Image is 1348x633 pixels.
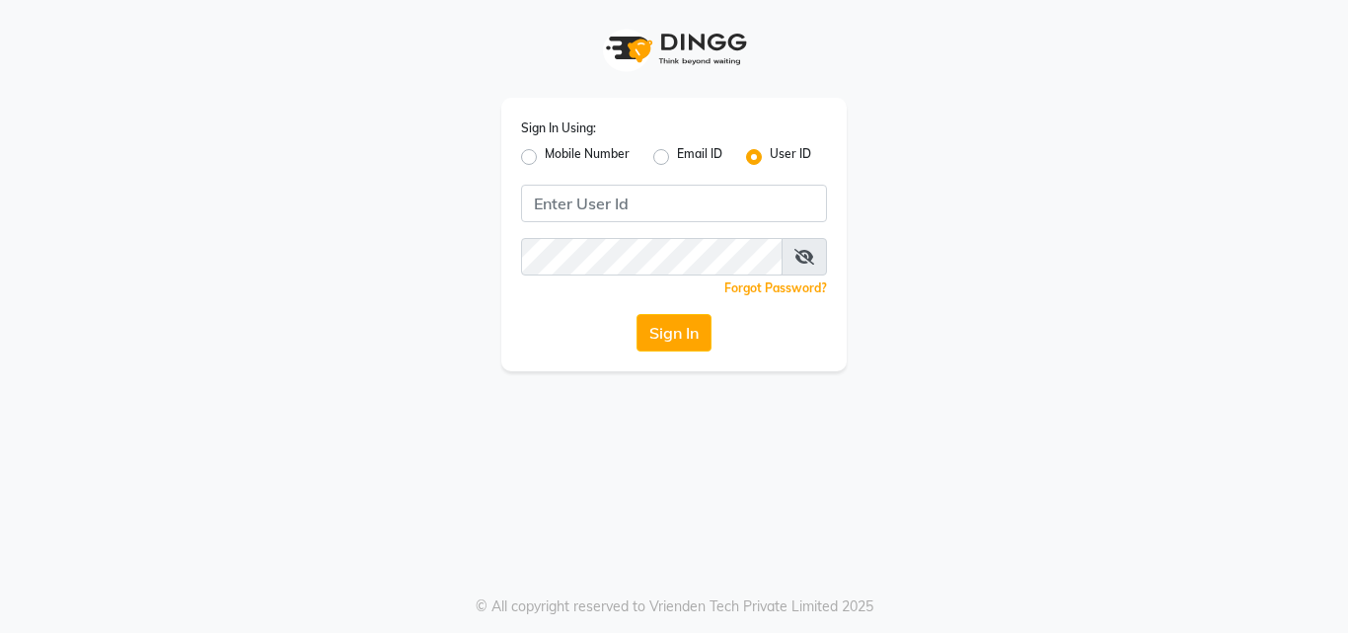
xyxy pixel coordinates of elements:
[770,145,811,169] label: User ID
[521,185,827,222] input: Username
[545,145,630,169] label: Mobile Number
[724,280,827,295] a: Forgot Password?
[521,119,596,137] label: Sign In Using:
[677,145,722,169] label: Email ID
[637,314,711,352] button: Sign In
[595,20,753,78] img: logo1.svg
[521,238,783,276] input: Username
